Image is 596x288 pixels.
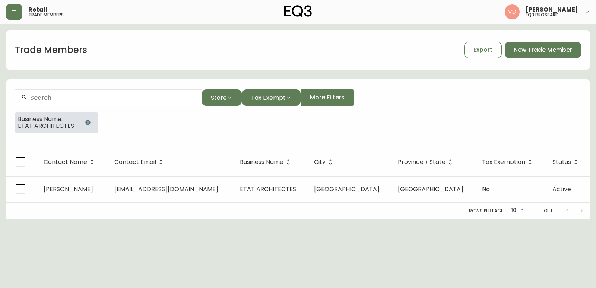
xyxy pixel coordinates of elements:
button: Store [202,89,242,106]
span: Business Name [240,159,293,165]
span: Business Name [240,160,283,164]
p: 1-1 of 1 [537,208,552,214]
span: City [314,160,326,164]
span: City [314,159,335,165]
span: Contact Email [114,159,166,165]
span: ETAT ARCHITECTES [18,123,74,129]
span: Contact Name [44,159,97,165]
span: [PERSON_NAME] [44,185,93,193]
span: Status [552,160,571,164]
img: logo [284,5,312,17]
button: Export [464,42,502,58]
span: Province / State [398,159,455,165]
span: [GEOGRAPHIC_DATA] [398,185,463,193]
span: Tax Exempt [251,93,286,102]
span: Province / State [398,160,446,164]
h5: trade members [28,13,64,17]
span: New Trade Member [514,46,572,54]
div: 10 [507,205,525,217]
span: Contact Email [114,160,156,164]
span: ETAT ARCHITECTES [240,185,296,193]
span: Export [473,46,492,54]
span: Business Name: [18,116,74,123]
img: 34cbe8de67806989076631741e6a7c6b [505,4,520,19]
span: Status [552,159,581,165]
span: Retail [28,7,47,13]
h5: eq3 brossard [526,13,559,17]
button: Tax Exempt [242,89,301,106]
button: New Trade Member [505,42,581,58]
span: No [482,185,490,193]
p: Rows per page: [469,208,504,214]
span: Tax Exemption [482,160,525,164]
span: Contact Name [44,160,87,164]
span: Store [211,93,227,102]
span: [PERSON_NAME] [526,7,578,13]
h1: Trade Members [15,44,87,56]
input: Search [30,94,196,101]
span: More Filters [310,94,345,102]
span: Active [552,185,571,193]
button: More Filters [301,89,354,106]
span: [GEOGRAPHIC_DATA] [314,185,380,193]
span: [EMAIL_ADDRESS][DOMAIN_NAME] [114,185,218,193]
span: Tax Exemption [482,159,535,165]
